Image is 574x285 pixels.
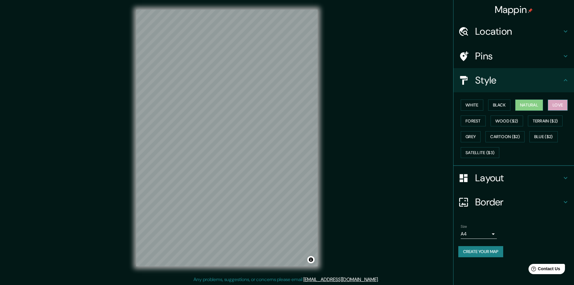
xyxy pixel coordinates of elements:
[495,4,533,16] h4: Mappin
[453,68,574,92] div: Style
[485,131,525,142] button: Cartoon ($2)
[475,50,562,62] h4: Pins
[453,44,574,68] div: Pins
[461,116,486,127] button: Forest
[458,246,503,257] button: Create your map
[461,147,499,158] button: Satellite ($3)
[303,276,378,283] a: [EMAIL_ADDRESS][DOMAIN_NAME]
[380,276,381,283] div: .
[453,190,574,214] div: Border
[528,8,533,13] img: pin-icon.png
[520,261,567,278] iframe: Help widget launcher
[515,100,543,111] button: Natural
[529,131,558,142] button: Blue ($2)
[491,116,523,127] button: Wood ($2)
[475,196,562,208] h4: Border
[548,100,568,111] button: Love
[461,229,497,239] div: A4
[461,100,483,111] button: White
[488,100,511,111] button: Black
[475,74,562,86] h4: Style
[461,131,481,142] button: Grey
[193,276,379,283] p: Any problems, suggestions, or concerns please email .
[453,19,574,43] div: Location
[475,25,562,37] h4: Location
[528,116,563,127] button: Terrain ($2)
[475,172,562,184] h4: Layout
[379,276,380,283] div: .
[136,10,318,266] canvas: Map
[453,166,574,190] div: Layout
[307,256,315,263] button: Toggle attribution
[461,224,467,229] label: Size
